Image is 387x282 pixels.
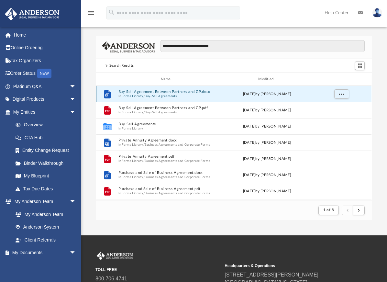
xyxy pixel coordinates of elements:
[9,157,86,170] a: Binder Walkthrough
[218,76,316,82] div: Modified
[122,127,143,131] button: Forms Library
[145,94,177,98] button: Buy-Sell Agreements
[108,9,115,16] i: search
[5,41,86,54] a: Online Ordering
[87,12,95,17] a: menu
[143,159,145,163] span: /
[5,54,86,67] a: Tax Organizers
[122,175,143,179] button: Forms Library
[118,139,216,143] button: Private Annuity Agreement.docx
[122,159,143,163] button: Forms Library
[70,80,83,93] span: arrow_drop_down
[122,110,143,115] button: Forms Library
[143,94,145,98] span: /
[218,172,316,178] div: [DATE] by [PERSON_NAME]
[96,86,371,200] div: grid
[118,76,216,82] div: Name
[318,206,339,215] button: 1 of 8
[99,76,115,82] div: id
[334,89,349,99] button: More options
[95,267,220,273] small: TOLL FREE
[9,118,86,131] a: Overview
[5,67,86,80] a: Order StatusNEW
[95,252,134,260] img: Anderson Advisors Platinum Portal
[109,63,134,69] div: Search Results
[319,76,364,82] div: id
[70,195,83,209] span: arrow_drop_down
[118,94,216,98] span: In
[87,9,95,17] i: menu
[95,276,127,281] a: 800.706.4741
[372,8,382,17] img: User Pic
[9,208,79,221] a: My Anderson Team
[9,233,83,246] a: Client Referrals
[218,91,316,97] div: [DATE] by [PERSON_NAME]
[5,246,83,259] a: My Documentsarrow_drop_down
[5,93,86,106] a: Digital Productsarrow_drop_down
[37,69,51,78] div: NEW
[118,122,216,127] button: Buy-Sell Agreements
[5,80,86,93] a: Platinum Q&Aarrow_drop_down
[218,156,316,162] div: [DATE] by [PERSON_NAME]
[9,170,83,183] a: My Blueprint
[70,246,83,260] span: arrow_drop_down
[143,143,145,147] span: /
[122,94,143,98] button: Forms Library
[143,110,145,115] span: /
[118,143,216,147] span: In
[143,175,145,179] span: /
[225,263,349,269] small: Headquarters & Operations
[3,8,61,20] img: Anderson Advisors Platinum Portal
[5,28,86,41] a: Home
[145,143,210,147] button: Business Agreements and Corporate Forms
[122,191,143,196] button: Forms Library
[9,131,86,144] a: CTA Hub
[323,208,334,212] span: 1 of 8
[143,191,145,196] span: /
[5,195,83,208] a: My Anderson Teamarrow_drop_down
[160,40,365,52] input: Search files and folders
[122,143,143,147] button: Forms Library
[118,155,216,159] button: Private Annuity Agreement.pdf
[9,221,83,234] a: Anderson System
[218,140,316,146] div: [DATE] by [PERSON_NAME]
[145,175,210,179] button: Business Agreements and Corporate Forms
[218,188,316,194] div: [DATE] by [PERSON_NAME]
[145,159,210,163] button: Business Agreements and Corporate Forms
[118,90,216,94] button: Buy Sell Agreement Between Partners and GP.docx
[70,106,83,119] span: arrow_drop_down
[218,124,316,130] div: [DATE] by [PERSON_NAME]
[118,187,216,191] button: Purchase and Sale of Business Agreement.pdf
[355,61,365,70] button: Switch to Grid View
[118,175,216,179] span: In
[145,110,177,115] button: Buy-Sell Agreements
[118,191,216,196] span: In
[225,272,318,277] a: [STREET_ADDRESS][PERSON_NAME]
[118,110,216,115] span: In
[145,191,210,196] button: Business Agreements and Corporate Forms
[118,106,216,110] button: Buy Sell Agreement Between Partners and GP.pdf
[70,93,83,106] span: arrow_drop_down
[9,259,79,272] a: Box
[218,107,316,113] div: [DATE] by [PERSON_NAME]
[118,171,216,175] button: Purchase and Sale of Business Agreement.docx
[118,127,216,131] span: In
[118,159,216,163] span: In
[5,106,86,118] a: My Entitiesarrow_drop_down
[9,144,86,157] a: Entity Change Request
[9,182,86,195] a: Tax Due Dates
